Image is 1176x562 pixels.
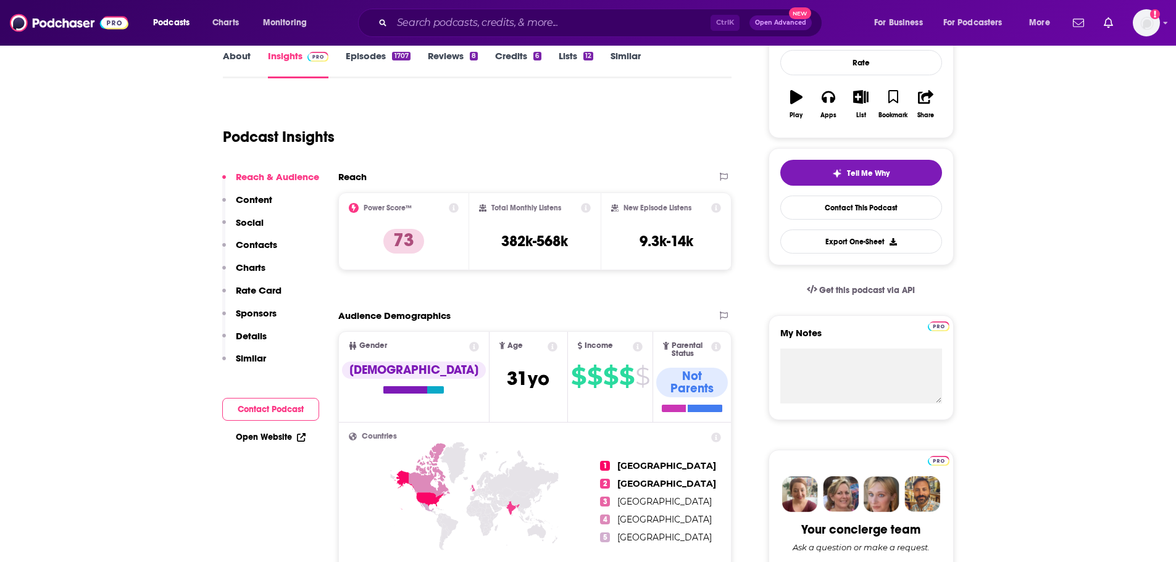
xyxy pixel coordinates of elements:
span: $ [603,366,618,386]
p: Sponsors [236,307,277,319]
span: Tell Me Why [847,168,890,178]
button: Export One-Sheet [780,229,942,254]
a: Lists12 [559,50,593,78]
span: For Business [874,14,923,31]
span: Ctrl K [711,15,740,31]
p: Details [236,330,267,342]
a: Reviews8 [428,50,478,78]
button: Contacts [222,239,277,262]
span: Monitoring [263,14,307,31]
button: open menu [935,13,1020,33]
span: [GEOGRAPHIC_DATA] [617,496,712,507]
button: Details [222,330,267,353]
p: Contacts [236,239,277,250]
h1: Podcast Insights [223,128,335,146]
button: Play [780,82,812,126]
img: Podchaser Pro [307,52,329,62]
div: 12 [583,52,593,60]
h3: 9.3k-14k [640,232,693,250]
img: Sydney Profile [782,476,818,512]
div: List [856,112,866,119]
span: 4 [600,514,610,524]
a: Podchaser - Follow, Share and Rate Podcasts [10,11,128,35]
p: Rate Card [236,284,281,296]
span: Age [507,342,523,350]
span: 31 yo [507,366,549,391]
button: Share [909,82,941,126]
span: $ [571,366,586,386]
h2: Total Monthly Listens [491,204,561,212]
div: Not Parents [656,368,728,397]
span: [GEOGRAPHIC_DATA] [617,532,712,543]
button: Open AdvancedNew [749,15,812,30]
span: $ [619,366,634,386]
div: Share [917,112,934,119]
div: Ask a question or make a request. [793,542,930,552]
a: Episodes1707 [346,50,410,78]
img: Jon Profile [904,476,940,512]
p: 73 [383,229,424,254]
div: 1707 [392,52,410,60]
span: $ [587,366,602,386]
span: For Podcasters [943,14,1003,31]
div: 8 [470,52,478,60]
button: Show profile menu [1133,9,1160,36]
a: Pro website [928,454,949,466]
button: tell me why sparkleTell Me Why [780,160,942,186]
a: About [223,50,251,78]
button: Content [222,194,272,217]
img: Barbara Profile [823,476,859,512]
button: Social [222,217,264,239]
span: Logged in as TyanniNiles [1133,9,1160,36]
svg: Add a profile image [1150,9,1160,19]
a: InsightsPodchaser Pro [268,50,329,78]
a: Open Website [236,432,306,442]
p: Similar [236,352,266,364]
img: Jules Profile [864,476,899,512]
span: 2 [600,479,610,489]
button: Reach & Audience [222,171,319,194]
button: open menu [1020,13,1065,33]
button: Similar [222,352,266,375]
div: [DEMOGRAPHIC_DATA] [342,362,486,379]
span: Get this podcast via API [819,285,915,295]
img: tell me why sparkle [832,168,842,178]
img: Podchaser Pro [928,321,949,331]
button: open menu [144,13,206,33]
span: More [1029,14,1050,31]
p: Social [236,217,264,228]
span: Charts [212,14,239,31]
img: User Profile [1133,9,1160,36]
label: My Notes [780,327,942,349]
a: Charts [204,13,246,33]
h2: New Episode Listens [623,204,691,212]
img: Podchaser Pro [928,456,949,466]
span: [GEOGRAPHIC_DATA] [617,514,712,525]
span: Podcasts [153,14,190,31]
h3: 382k-568k [501,232,568,250]
a: Show notifications dropdown [1099,12,1118,33]
button: Charts [222,262,265,284]
span: Income [585,342,613,350]
a: Contact This Podcast [780,196,942,220]
p: Content [236,194,272,205]
a: Similar [611,50,641,78]
h2: Power Score™ [364,204,412,212]
span: [GEOGRAPHIC_DATA] [617,460,716,471]
div: Bookmark [878,112,907,119]
p: Reach & Audience [236,171,319,183]
span: 1 [600,461,610,471]
button: open menu [865,13,938,33]
span: 5 [600,532,610,542]
p: Charts [236,262,265,273]
div: Apps [820,112,836,119]
div: 6 [533,52,541,60]
h2: Reach [338,171,367,183]
div: Play [790,112,803,119]
button: Rate Card [222,284,281,307]
span: [GEOGRAPHIC_DATA] [617,478,716,489]
a: Credits6 [495,50,541,78]
span: 3 [600,497,610,506]
div: Rate [780,50,942,75]
div: Search podcasts, credits, & more... [370,9,834,37]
